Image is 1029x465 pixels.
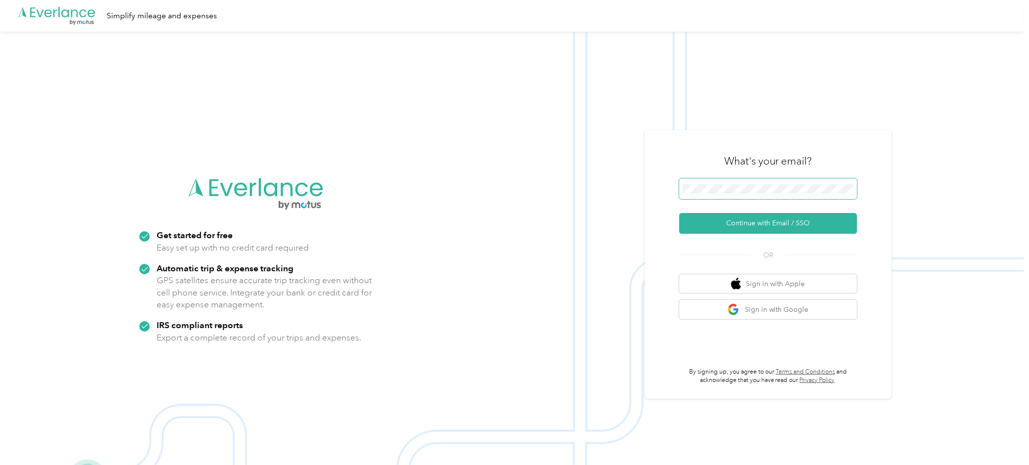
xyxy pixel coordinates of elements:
[679,368,857,385] p: By signing up, you agree to our and acknowledge that you have read our .
[728,303,740,316] img: google logo
[751,250,785,260] span: OR
[724,154,812,168] h3: What's your email?
[157,263,293,273] strong: Automatic trip & expense tracking
[776,368,835,376] a: Terms and Conditions
[800,377,835,384] a: Privacy Policy
[679,300,857,319] button: google logoSign in with Google
[157,274,372,311] p: GPS satellites ensure accurate trip tracking even without cell phone service. Integrate your bank...
[731,278,741,290] img: apple logo
[157,242,309,254] p: Easy set up with no credit card required
[157,332,361,344] p: Export a complete record of your trips and expenses.
[157,320,243,330] strong: IRS compliant reports
[157,230,233,240] strong: Get started for free
[679,274,857,294] button: apple logoSign in with Apple
[679,213,857,234] button: Continue with Email / SSO
[107,10,217,22] div: Simplify mileage and expenses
